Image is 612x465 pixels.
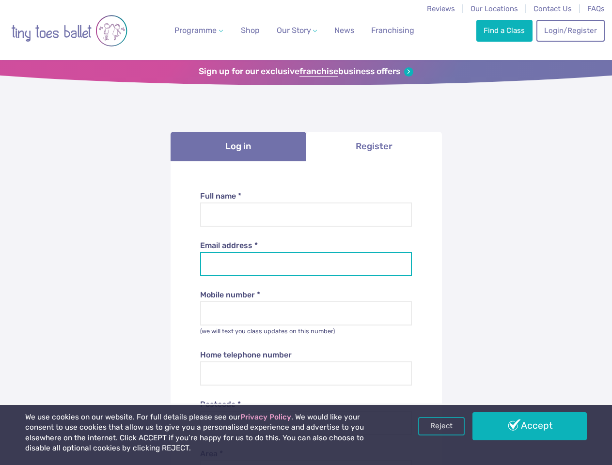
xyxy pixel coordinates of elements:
[237,21,264,40] a: Shop
[418,417,465,435] a: Reject
[277,26,311,35] span: Our Story
[200,327,335,335] small: (we will text you class updates on this number)
[587,4,605,13] a: FAQs
[199,66,413,77] a: Sign up for our exclusivefranchisebusiness offers
[472,412,587,440] a: Accept
[200,290,412,300] label: Mobile number *
[240,413,291,421] a: Privacy Policy
[371,26,414,35] span: Franchising
[11,6,127,55] img: tiny toes ballet
[367,21,418,40] a: Franchising
[272,21,321,40] a: Our Story
[299,66,338,77] strong: franchise
[241,26,260,35] span: Shop
[174,26,217,35] span: Programme
[536,20,604,41] a: Login/Register
[334,26,354,35] span: News
[471,4,518,13] a: Our Locations
[25,412,390,454] p: We use cookies on our website. For full details please see our . We would like your consent to us...
[534,4,572,13] a: Contact Us
[200,191,412,201] label: Full name *
[200,399,412,410] label: Postcode *
[476,20,533,41] a: Find a Class
[200,240,412,251] label: Email address *
[200,350,412,360] label: Home telephone number
[427,4,455,13] a: Reviews
[171,21,227,40] a: Programme
[330,21,358,40] a: News
[171,132,306,161] a: Log in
